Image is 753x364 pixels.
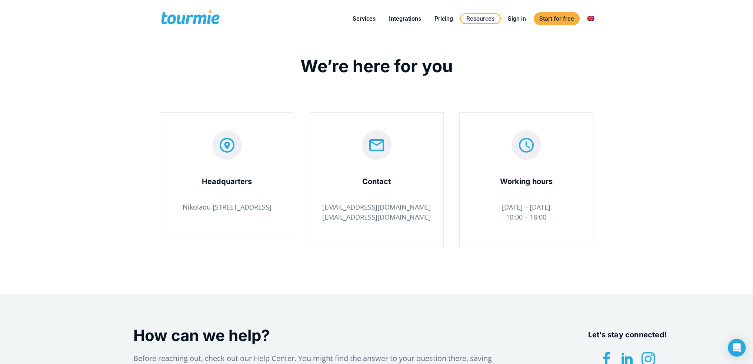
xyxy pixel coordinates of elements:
span:  [499,131,554,159]
div: Contact [321,177,432,186]
p: [DATE] – [DATE] 10:00 – 18:00 [471,202,582,222]
div: Working hours [471,177,582,186]
div: Open Intercom Messenger [728,339,746,357]
span: Phone number [181,30,228,39]
a: Sign in [502,14,532,23]
span:  [200,131,254,159]
div: How can we help? [133,325,494,345]
span:  [349,131,404,159]
a: Pricing [429,14,459,23]
p: [EMAIL_ADDRESS][DOMAIN_NAME] [EMAIL_ADDRESS][DOMAIN_NAME] [321,202,432,222]
strong: Let’s stay connected! [588,330,667,339]
a: Resources [460,13,501,24]
div: Headquarters [171,177,283,186]
p: Nikolaou [STREET_ADDRESS] [171,202,283,212]
a: Start for free [534,12,580,25]
a: Services [347,14,381,23]
a: Switch to [582,14,600,23]
a: Integrations [383,14,427,23]
h1: We’re here for you [160,56,593,76]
